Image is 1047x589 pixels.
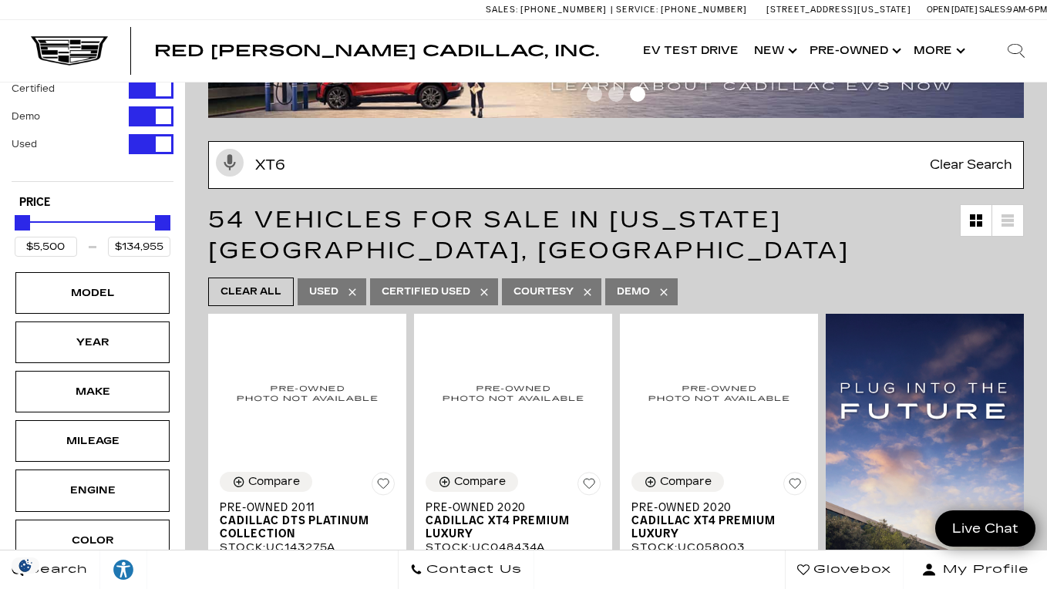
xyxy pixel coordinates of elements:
img: 2011 Cadillac DTS Platinum Collection [220,325,395,460]
section: Click to Open Cookie Consent Modal [8,557,43,574]
div: Explore your accessibility options [100,558,146,581]
a: Service: [PHONE_NUMBER] [611,5,751,14]
span: Clear Search [922,142,1020,188]
span: [PHONE_NUMBER] [661,5,747,15]
div: MileageMileage [15,420,170,462]
div: Price [15,210,170,257]
a: Glovebox [785,550,904,589]
a: Live Chat [935,510,1035,547]
img: 2020 Cadillac XT4 Premium Luxury [631,325,806,460]
span: 9 AM-6 PM [1007,5,1047,15]
span: Cadillac XT4 Premium Luxury [631,514,795,540]
div: MakeMake [15,371,170,412]
a: Pre-Owned 2020Cadillac XT4 Premium Luxury [631,501,806,540]
a: Contact Us [398,550,534,589]
button: Open user profile menu [904,550,1047,589]
svg: Click to toggle on voice search [216,149,244,177]
span: 54 Vehicles for Sale in [US_STATE][GEOGRAPHIC_DATA], [GEOGRAPHIC_DATA] [208,206,850,264]
span: Search [24,559,88,581]
span: My Profile [937,559,1029,581]
div: YearYear [15,321,170,363]
span: Cadillac DTS Platinum Collection [220,514,383,540]
span: Demo [617,282,650,301]
button: Save Vehicle [577,472,601,501]
button: Save Vehicle [372,472,395,501]
span: Go to slide 2 [608,86,624,102]
span: Cadillac XT4 Premium Luxury [426,514,589,540]
span: Contact Us [423,559,522,581]
span: Sales: [979,5,1007,15]
div: Year [54,334,131,351]
span: Pre-Owned 2020 [426,501,589,514]
span: Clear All [221,282,281,301]
input: Search Inventory [208,141,1024,189]
span: Go to slide 3 [630,86,645,102]
div: Compare [248,475,300,489]
button: Compare Vehicle [631,472,724,492]
div: Mileage [54,432,131,449]
a: EV Test Drive [635,20,746,82]
span: Certified Used [382,282,470,301]
a: Red [PERSON_NAME] Cadillac, Inc. [154,43,599,59]
div: Color [54,532,131,549]
a: New [746,20,802,82]
input: Maximum [108,237,170,257]
a: Pre-Owned [802,20,906,82]
h5: Price [19,196,166,210]
div: Minimum Price [15,215,30,231]
a: Explore your accessibility options [100,550,147,589]
span: Go to slide 1 [587,86,602,102]
div: Maximum Price [155,215,170,231]
label: Used [12,136,37,152]
img: Cadillac Dark Logo with Cadillac White Text [31,36,108,66]
div: EngineEngine [15,470,170,511]
span: Pre-Owned 2011 [220,501,383,514]
div: Stock : UC143275A [220,540,395,554]
a: [STREET_ADDRESS][US_STATE] [766,5,911,15]
button: Save Vehicle [783,472,806,501]
span: Pre-Owned 2020 [631,501,795,514]
div: Engine [54,482,131,499]
span: Courtesy [513,282,574,301]
a: Pre-Owned 2011Cadillac DTS Platinum Collection [220,501,395,540]
img: Opt-Out Icon [8,557,43,574]
span: Used [309,282,338,301]
div: ColorColor [15,520,170,561]
button: Compare Vehicle [220,472,312,492]
div: Model [54,284,131,301]
label: Demo [12,109,40,124]
label: Certified [12,81,55,96]
span: Service: [616,5,658,15]
div: Stock : UC048434A [426,540,601,554]
span: Glovebox [810,559,891,581]
button: Compare Vehicle [426,472,518,492]
span: [PHONE_NUMBER] [520,5,607,15]
a: Pre-Owned 2020Cadillac XT4 Premium Luxury [426,501,601,540]
div: Filter by Vehicle Type [12,23,173,181]
div: Compare [660,475,712,489]
div: Make [54,383,131,400]
div: ModelModel [15,272,170,314]
a: Grid View [961,205,991,236]
button: More [906,20,970,82]
img: 2020 Cadillac XT4 Premium Luxury [426,325,601,460]
div: Compare [454,475,506,489]
a: Sales: [PHONE_NUMBER] [486,5,611,14]
span: Live Chat [944,520,1026,537]
span: Sales: [486,5,518,15]
input: Minimum [15,237,77,257]
div: Stock : UC058003 [631,540,806,554]
span: Red [PERSON_NAME] Cadillac, Inc. [154,42,599,60]
span: Open [DATE] [927,5,978,15]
